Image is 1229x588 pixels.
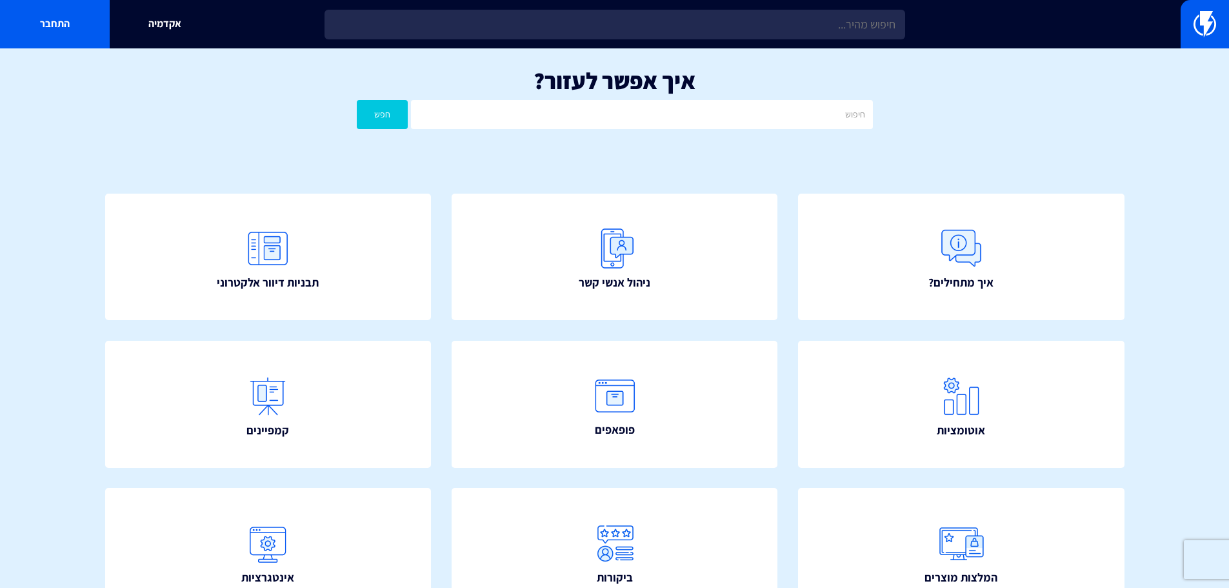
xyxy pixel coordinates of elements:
span: קמפיינים [246,422,289,439]
h1: איך אפשר לעזור? [19,68,1210,94]
input: חיפוש [411,100,872,129]
button: חפש [357,100,408,129]
span: תבניות דיוור אלקטרוני [217,274,319,291]
span: איך מתחילים? [928,274,994,291]
span: ניהול אנשי קשר [579,274,650,291]
span: אינטגרציות [241,569,294,586]
input: חיפוש מהיר... [325,10,905,39]
span: פופאפים [595,421,635,438]
span: המלצות מוצרים [924,569,997,586]
a: פופאפים [452,341,778,468]
a: איך מתחילים? [798,194,1124,321]
a: תבניות דיוור אלקטרוני [105,194,432,321]
a: אוטומציות [798,341,1124,468]
a: קמפיינים [105,341,432,468]
span: ביקורות [597,569,633,586]
a: ניהול אנשי קשר [452,194,778,321]
span: אוטומציות [937,422,985,439]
